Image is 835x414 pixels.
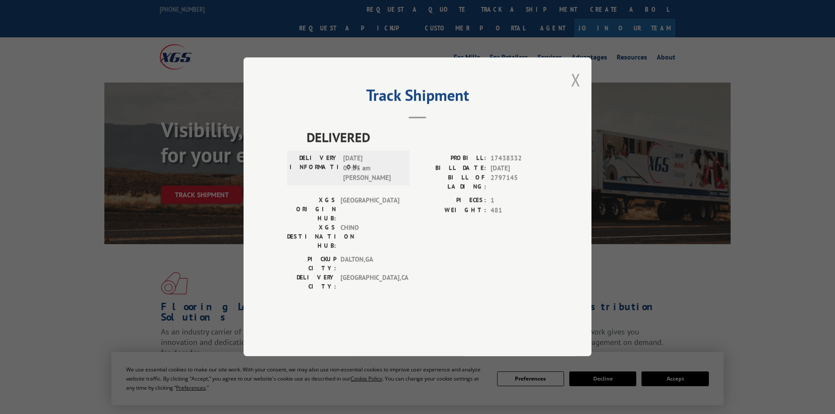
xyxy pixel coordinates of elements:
span: DALTON , GA [341,255,399,273]
label: PIECES: [417,196,486,206]
span: [DATE] 07:55 am [PERSON_NAME] [343,154,402,183]
span: 17438332 [491,154,548,164]
label: WEIGHT: [417,205,486,215]
span: DELIVERED [307,128,548,147]
label: XGS ORIGIN HUB: [287,196,336,223]
label: XGS DESTINATION HUB: [287,223,336,251]
button: Close modal [571,68,581,91]
label: DELIVERY CITY: [287,273,336,291]
span: [GEOGRAPHIC_DATA] , CA [341,273,399,291]
span: CHINO [341,223,399,251]
span: 1 [491,196,548,206]
span: [DATE] [491,163,548,173]
span: 2797145 [491,173,548,192]
label: DELIVERY INFORMATION: [290,154,339,183]
h2: Track Shipment [287,89,548,106]
span: 481 [491,205,548,215]
label: PROBILL: [417,154,486,164]
label: PICKUP CITY: [287,255,336,273]
label: BILL OF LADING: [417,173,486,192]
label: BILL DATE: [417,163,486,173]
span: [GEOGRAPHIC_DATA] [341,196,399,223]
